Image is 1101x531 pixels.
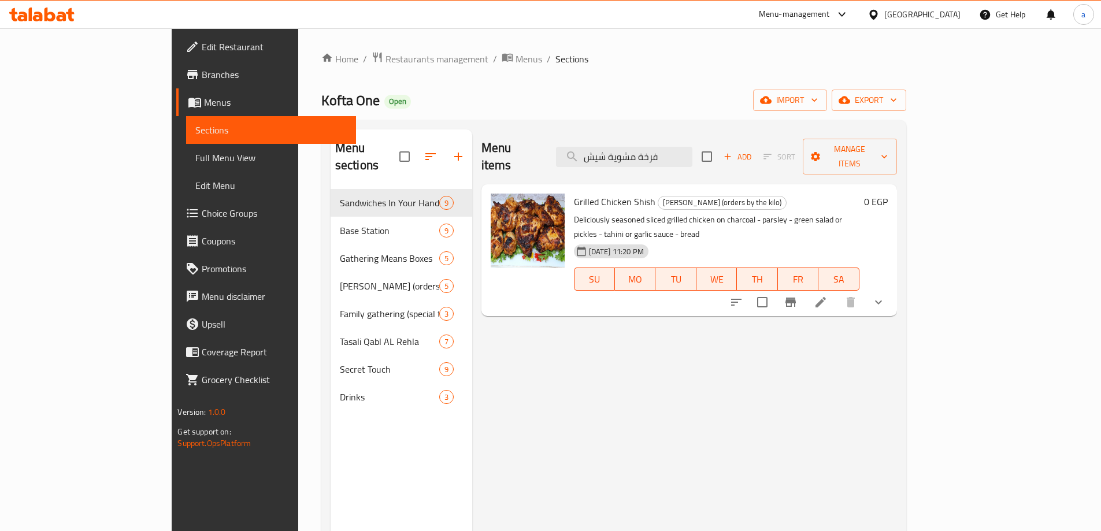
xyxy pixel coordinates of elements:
[823,271,854,288] span: SA
[331,300,472,328] div: Family gathering (special trays)3
[584,246,648,257] span: [DATE] 11:20 PM
[331,355,472,383] div: Secret Touch9
[516,52,542,66] span: Menus
[615,268,655,291] button: MO
[195,151,346,165] span: Full Menu View
[340,362,439,376] span: Secret Touch
[803,139,897,174] button: Manage items
[579,271,610,288] span: SU
[695,144,719,169] span: Select section
[742,271,773,288] span: TH
[417,143,444,170] span: Sort sections
[331,184,472,415] nav: Menu sections
[737,268,777,291] button: TH
[660,271,691,288] span: TU
[321,87,380,113] span: Kofta One
[202,317,346,331] span: Upsell
[719,148,756,166] button: Add
[204,95,346,109] span: Menus
[439,196,454,210] div: items
[340,196,439,210] div: Sandwiches In Your Hand As You Walk
[440,253,453,264] span: 5
[176,61,355,88] a: Branches
[439,362,454,376] div: items
[202,40,346,54] span: Edit Restaurant
[331,383,472,411] div: Drinks3
[340,390,439,404] span: Drinks
[340,279,439,293] span: [PERSON_NAME] (orders by the kilo)
[778,268,818,291] button: FR
[176,199,355,227] a: Choice Groups
[186,116,355,144] a: Sections
[872,295,885,309] svg: Show Choices
[865,288,892,316] button: show more
[864,194,888,210] h6: 0 EGP
[722,288,750,316] button: sort-choices
[756,148,803,166] span: Select section first
[331,244,472,272] div: Gathering Means Boxes5
[186,172,355,199] a: Edit Menu
[202,206,346,220] span: Choice Groups
[574,193,655,210] span: Grilled Chicken Shish
[658,196,787,210] div: Lamet Elsohab (orders by the kilo)
[439,307,454,321] div: items
[340,251,439,265] span: Gathering Means Boxes
[176,366,355,393] a: Grocery Checklist
[440,336,453,347] span: 7
[439,251,454,265] div: items
[555,52,588,66] span: Sections
[696,268,737,291] button: WE
[176,227,355,255] a: Coupons
[837,288,865,316] button: delete
[655,268,696,291] button: TU
[340,307,439,321] span: Family gathering (special trays)
[722,150,753,164] span: Add
[340,335,439,348] div: Tasali Qabl AL Rehla
[195,179,346,192] span: Edit Menu
[331,217,472,244] div: Base Station9
[202,234,346,248] span: Coupons
[176,338,355,366] a: Coverage Report
[202,373,346,387] span: Grocery Checklist
[384,96,411,106] span: Open
[719,148,756,166] span: Add item
[384,95,411,109] div: Open
[331,189,472,217] div: Sandwiches In Your Hand As You Walk9
[176,283,355,310] a: Menu disclaimer
[335,139,399,174] h2: Menu sections
[701,271,732,288] span: WE
[202,262,346,276] span: Promotions
[202,68,346,81] span: Branches
[547,52,551,66] li: /
[753,90,827,111] button: import
[177,404,206,419] span: Version:
[176,310,355,338] a: Upsell
[372,51,488,66] a: Restaurants management
[202,289,346,303] span: Menu disclaimer
[812,142,888,171] span: Manage items
[574,268,615,291] button: SU
[440,198,453,209] span: 9
[439,390,454,404] div: items
[814,295,828,309] a: Edit menu item
[777,288,805,316] button: Branch-specific-item
[658,196,786,209] span: [PERSON_NAME] (orders by the kilo)
[440,392,453,403] span: 3
[202,345,346,359] span: Coverage Report
[331,272,472,300] div: [PERSON_NAME] (orders by the kilo)5
[439,224,454,237] div: items
[444,143,472,170] button: Add section
[363,52,367,66] li: /
[340,279,439,293] div: Lamet Elsohab (orders by the kilo)
[556,147,692,167] input: search
[439,279,454,293] div: items
[186,144,355,172] a: Full Menu View
[493,52,497,66] li: /
[502,51,542,66] a: Menus
[177,424,231,439] span: Get support on:
[340,224,439,237] span: Base Station
[440,309,453,320] span: 3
